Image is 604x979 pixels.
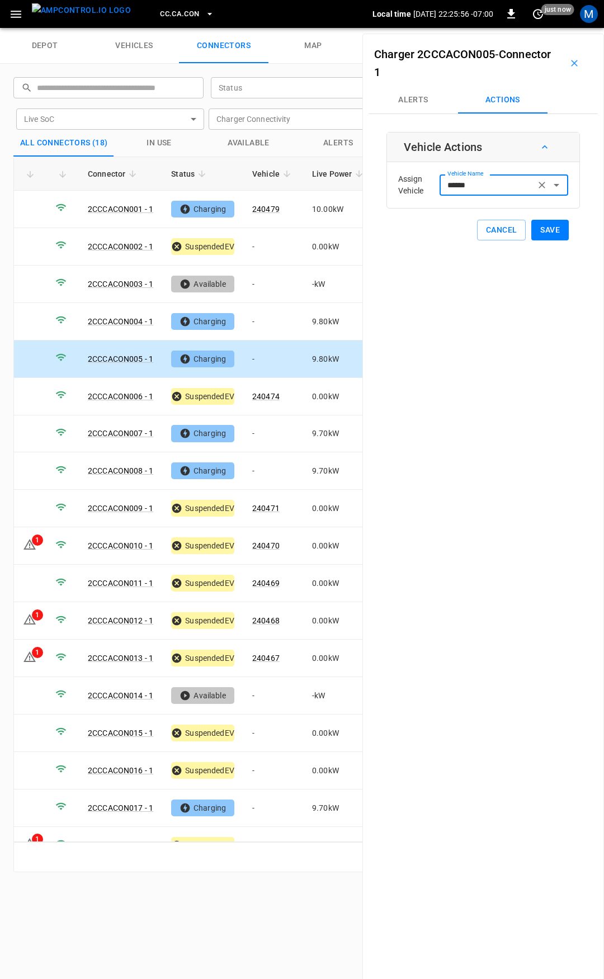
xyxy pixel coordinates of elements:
div: Charging [171,201,234,217]
a: 2CCCACON005 - 1 [88,354,153,363]
td: 0.00 kW [303,565,376,602]
div: Charging [171,462,234,479]
a: 240471 [252,504,280,513]
td: 0.00 kW [303,715,376,752]
a: 2CCCACON012 - 1 [88,616,153,625]
a: 240474 [252,392,280,401]
div: Charging [171,313,234,330]
td: 0.00 kW [303,378,376,415]
td: - [243,677,303,715]
button: CC.CA.CON [155,3,218,25]
a: 2CCCACON008 - 1 [88,466,153,475]
td: - [243,340,303,378]
div: Connectors submenus tabs [369,87,598,113]
p: Assign Vehicle [398,173,440,197]
a: 240479 [252,205,280,214]
p: Local time [372,8,411,20]
button: Alerts [369,87,458,113]
div: SuspendedEV [171,388,234,405]
td: 0.00 kW [303,228,376,266]
a: 2CCCACON013 - 1 [88,654,153,663]
a: 2CCCACON007 - 1 [88,429,153,438]
a: 240467 [252,654,280,663]
a: 2CCCACON011 - 1 [88,579,153,588]
td: - [243,228,303,266]
td: 0.00 kW [303,827,376,864]
a: connectors [179,28,268,64]
button: Cancel [477,220,526,240]
a: Charger 2CCCACON005 [374,48,495,61]
button: Alerts [294,130,383,157]
button: Open [549,177,564,193]
div: 1 [32,834,43,845]
td: - [243,415,303,453]
button: Available [204,130,294,157]
td: - [243,452,303,490]
td: 9.80 kW [303,303,376,340]
h6: - [374,45,556,81]
div: SuspendedEV [171,500,234,517]
span: Status [171,167,209,181]
h6: Vehicle Actions [404,138,482,156]
button: in use [115,130,204,157]
a: 2CCCACON017 - 1 [88,803,153,812]
td: 0.00 kW [303,527,376,565]
td: 9.80 kW [303,340,376,378]
td: - [243,303,303,340]
td: 0.00 kW [303,640,376,677]
a: 2CCCACON006 - 1 [88,392,153,401]
label: Vehicle Name [447,169,483,178]
span: Vehicle [252,167,294,181]
span: Connector [88,167,140,181]
button: All Connectors (18) [13,130,115,157]
td: - [243,715,303,752]
a: 2CCCACON015 - 1 [88,729,153,737]
div: Available [171,687,234,704]
button: Save [531,220,569,240]
a: 2CCCACON009 - 1 [88,504,153,513]
a: 240468 [252,616,280,625]
a: 2CCCACON010 - 1 [88,541,153,550]
a: 2CCCACON001 - 1 [88,205,153,214]
td: - kW [303,677,376,715]
p: [DATE] 22:25:56 -07:00 [413,8,493,20]
div: 1 [32,535,43,546]
div: SuspendedEV [171,575,234,592]
button: set refresh interval [529,5,547,23]
td: - [243,827,303,864]
div: Charging [171,800,234,816]
a: 2CCCACON002 - 1 [88,242,153,251]
div: SuspendedEV [171,837,234,854]
div: Charging [171,425,234,442]
td: 9.70 kW [303,789,376,827]
td: 10.00 kW [303,191,376,228]
div: SuspendedEV [171,612,234,629]
div: Charging [171,351,234,367]
button: Actions [458,87,548,113]
a: 240469 [252,579,280,588]
div: profile-icon [580,5,598,23]
div: Available [171,276,234,292]
td: - [243,789,303,827]
a: 240470 [252,541,280,550]
td: - [243,752,303,789]
a: map [268,28,358,64]
div: SuspendedEV [171,725,234,741]
span: just now [541,4,574,15]
span: CC.CA.CON [160,8,199,21]
div: SuspendedEV [171,650,234,666]
div: 1 [32,647,43,658]
a: 2CCCACON004 - 1 [88,317,153,326]
span: Live Power [312,167,367,181]
button: Clear [534,177,550,193]
div: SuspendedEV [171,762,234,779]
td: 0.00 kW [303,602,376,640]
td: 0.00 kW [303,490,376,527]
div: SuspendedEV [171,537,234,554]
a: 2CCCACON014 - 1 [88,691,153,700]
td: 9.70 kW [303,452,376,490]
a: 2CCCACON018 - 1 [88,841,153,850]
td: 9.70 kW [303,415,376,453]
td: 0.00 kW [303,752,376,789]
div: SuspendedEV [171,238,234,255]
